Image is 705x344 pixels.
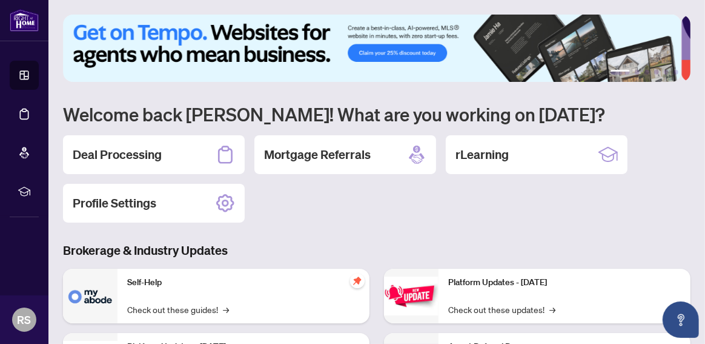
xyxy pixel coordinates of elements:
[664,70,669,75] button: 5
[127,303,229,316] a: Check out these guides!→
[63,242,690,259] h3: Brokerage & Industry Updates
[549,303,555,316] span: →
[127,276,360,289] p: Self-Help
[455,146,509,163] h2: rLearning
[73,195,156,212] h2: Profile Settings
[611,70,630,75] button: 1
[264,146,371,163] h2: Mortgage Referrals
[448,303,555,316] a: Check out these updates!→
[63,269,117,323] img: Self-Help
[350,274,365,288] span: pushpin
[663,302,699,338] button: Open asap
[63,103,690,126] h1: Welcome back [PERSON_NAME]! What are you working on [DATE]?
[10,9,39,32] img: logo
[635,70,640,75] button: 2
[73,146,162,163] h2: Deal Processing
[448,276,681,289] p: Platform Updates - [DATE]
[674,70,678,75] button: 6
[644,70,649,75] button: 3
[384,277,439,315] img: Platform Updates - June 23, 2025
[63,15,681,82] img: Slide 0
[18,311,31,328] span: RS
[223,303,229,316] span: →
[654,70,659,75] button: 4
